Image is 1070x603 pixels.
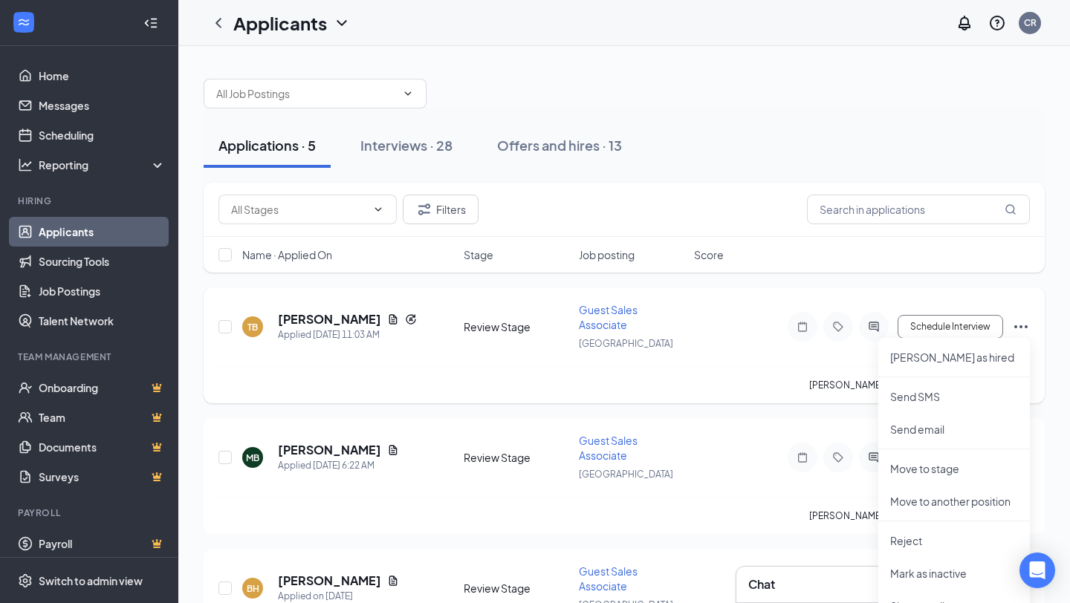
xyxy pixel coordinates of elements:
input: Search in applications [807,195,1030,224]
svg: Ellipses [1012,318,1030,336]
svg: Settings [18,573,33,588]
div: Offers and hires · 13 [497,136,622,154]
a: Talent Network [39,306,166,336]
div: CR [1024,16,1037,29]
svg: Note [794,321,811,333]
a: Home [39,61,166,91]
div: Review Stage [464,450,570,465]
button: Schedule Interview [898,315,1003,339]
div: Review Stage [464,319,570,334]
h5: [PERSON_NAME] [278,442,381,458]
a: Sourcing Tools [39,247,166,276]
span: Job posting [579,247,635,262]
svg: Document [387,313,399,325]
h3: Chat [748,576,775,593]
a: OnboardingCrown [39,373,166,402]
div: Applied [DATE] 11:03 AM [278,327,417,342]
svg: Tag [829,452,847,463]
svg: Note [794,452,811,463]
svg: MagnifyingGlass [1005,203,1016,215]
svg: ChevronDown [402,88,414,100]
input: All Stages [231,201,366,218]
svg: ActiveChat [865,321,883,333]
span: Score [694,247,724,262]
svg: Filter [415,201,433,218]
span: [GEOGRAPHIC_DATA] [579,338,673,349]
svg: Document [387,444,399,456]
input: All Job Postings [216,85,396,102]
h1: Applicants [233,10,327,36]
div: Payroll [18,506,163,519]
div: Hiring [18,195,163,207]
a: Messages [39,91,166,120]
svg: Analysis [18,157,33,172]
div: Review Stage [464,581,570,596]
span: Name · Applied On [242,247,332,262]
svg: ChevronLeft [210,14,227,32]
div: Applications · 5 [218,136,316,154]
span: Guest Sales Associate [579,434,638,462]
div: Switch to admin view [39,573,143,588]
svg: ChevronDown [372,203,384,215]
div: Open Intercom Messenger [1019,553,1055,588]
a: TeamCrown [39,402,166,432]
button: Filter Filters [403,195,479,224]
a: SurveysCrown [39,462,166,492]
div: BH [247,582,259,595]
a: Scheduling [39,120,166,150]
span: Guest Sales Associate [579,564,638,593]
span: [GEOGRAPHIC_DATA] [579,469,673,480]
h5: [PERSON_NAME] [278,311,381,327]
a: Job Postings [39,276,166,306]
p: [PERSON_NAME] has applied more than . [809,379,1030,391]
div: Team Management [18,351,163,363]
div: Interviews · 28 [360,136,453,154]
a: PayrollCrown [39,529,166,558]
a: Applicants [39,217,166,247]
svg: Reapply [405,313,417,325]
p: [PERSON_NAME] has applied more than . [809,509,1030,522]
svg: WorkstreamLogo [16,15,31,30]
h5: [PERSON_NAME] [278,573,381,589]
svg: ActiveChat [865,452,883,463]
svg: ChevronDown [333,14,351,32]
svg: Document [387,575,399,587]
svg: Tag [829,321,847,333]
svg: Notifications [956,14,973,32]
svg: QuestionInfo [988,14,1006,32]
div: TB [247,321,258,333]
span: Guest Sales Associate [579,303,638,331]
div: Applied [DATE] 6:22 AM [278,458,399,473]
svg: Collapse [143,16,158,30]
div: MB [246,452,259,464]
div: Reporting [39,157,166,172]
a: DocumentsCrown [39,432,166,462]
span: Stage [464,247,493,262]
